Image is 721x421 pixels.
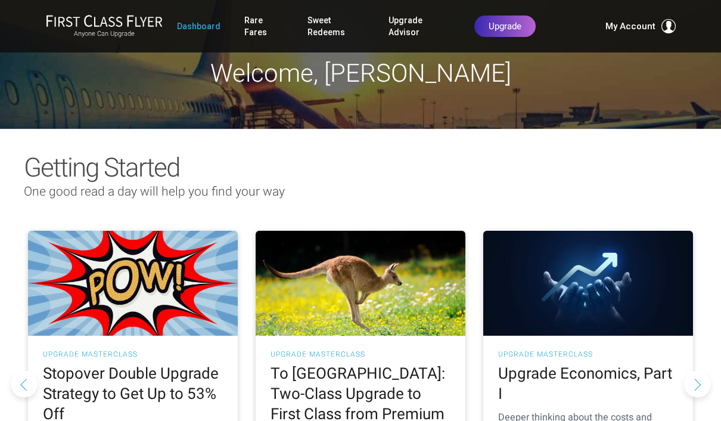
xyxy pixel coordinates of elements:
[474,16,536,37] a: Upgrade
[498,351,678,358] h3: UPGRADE MASTERCLASS
[498,364,678,404] h2: Upgrade Economics, Part I
[24,184,285,199] span: One good read a day will help you find your way
[684,370,711,397] button: Next slide
[244,10,284,43] a: Rare Fares
[389,10,450,43] a: Upgrade Advisor
[46,14,163,27] img: First Class Flyer
[605,19,676,33] button: My Account
[43,351,223,358] h3: UPGRADE MASTERCLASS
[605,19,655,33] span: My Account
[177,16,220,37] a: Dashboard
[307,10,365,43] a: Sweet Redeems
[24,152,179,183] span: Getting Started
[46,30,163,38] small: Anyone Can Upgrade
[46,14,163,38] a: First Class FlyerAnyone Can Upgrade
[11,370,38,397] button: Previous slide
[210,58,511,88] span: Welcome, [PERSON_NAME]
[271,351,450,358] h3: UPGRADE MASTERCLASS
